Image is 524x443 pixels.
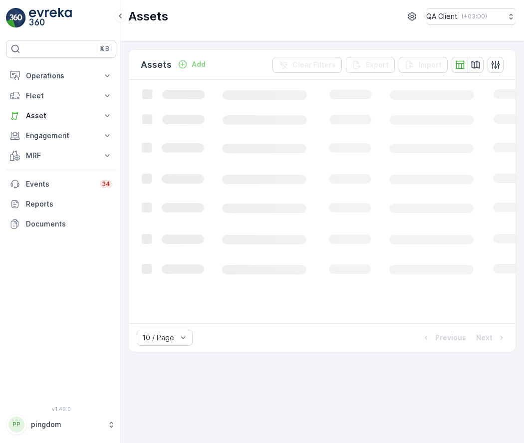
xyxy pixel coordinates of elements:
p: Next [476,333,493,343]
img: logo_light-DOdMpM7g.png [29,8,72,28]
button: Previous [420,332,467,344]
button: Engagement [6,126,116,146]
button: Add [174,58,210,70]
span: v 1.49.0 [6,406,116,412]
button: PPpingdom [6,414,116,435]
p: Clear Filters [292,60,336,70]
img: logo [6,8,26,28]
p: Fleet [26,91,96,101]
p: pingdom [31,420,102,430]
button: MRF [6,146,116,166]
p: Assets [128,8,168,24]
button: Fleet [6,86,116,106]
a: Events34 [6,174,116,194]
p: ( +03:00 ) [462,12,487,20]
p: MRF [26,151,96,161]
p: Assets [141,58,172,72]
p: 34 [102,180,110,188]
p: Import [419,60,442,70]
p: Previous [435,333,466,343]
button: Next [475,332,508,344]
p: Operations [26,71,96,81]
button: Operations [6,66,116,86]
p: QA Client [426,11,458,21]
button: Import [399,57,448,73]
button: Clear Filters [272,57,342,73]
p: Add [192,59,206,69]
button: QA Client(+03:00) [426,8,516,25]
button: Asset [6,106,116,126]
a: Reports [6,194,116,214]
a: Documents [6,214,116,234]
p: Documents [26,219,112,229]
p: Events [26,179,94,189]
p: Reports [26,199,112,209]
p: Engagement [26,131,96,141]
p: Asset [26,111,96,121]
p: ⌘B [99,45,109,53]
p: Export [366,60,389,70]
div: PP [8,417,24,433]
button: Export [346,57,395,73]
